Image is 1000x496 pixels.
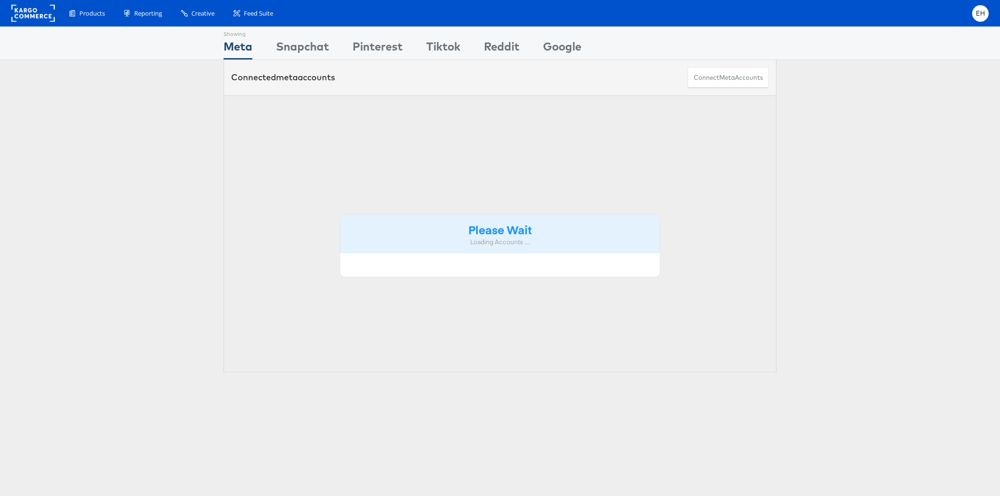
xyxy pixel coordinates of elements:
[719,73,735,82] span: meta
[276,72,298,83] span: meta
[484,38,519,60] div: Reddit
[353,38,403,60] div: Pinterest
[347,238,653,247] div: Loading Accounts ....
[79,9,105,18] span: Products
[543,38,581,60] div: Google
[276,38,329,60] div: Snapchat
[688,67,769,88] button: ConnectmetaAccounts
[976,10,985,17] span: EH
[191,9,215,18] span: Creative
[244,9,273,18] span: Feed Suite
[134,9,162,18] span: Reporting
[426,38,460,60] div: Tiktok
[224,27,252,38] div: Showing
[231,71,335,84] div: Connected accounts
[468,222,532,237] strong: Please Wait
[224,38,252,60] div: Meta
